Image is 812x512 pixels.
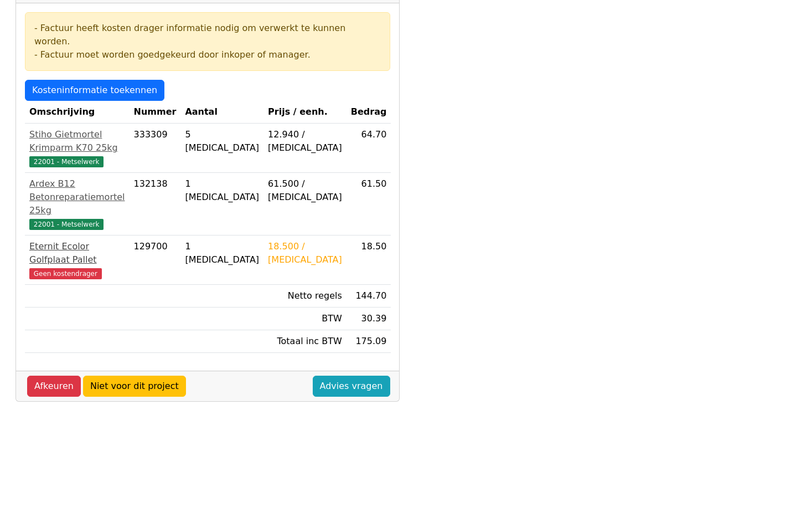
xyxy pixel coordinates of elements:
td: 175.09 [346,330,391,353]
a: Eternit Ecolor Golfplaat PalletGeen kostendrager [29,240,125,280]
td: Netto regels [263,285,346,308]
a: Kosteninformatie toekennen [25,80,164,101]
td: 30.39 [346,308,391,330]
td: 64.70 [346,124,391,173]
th: Nummer [130,101,181,124]
th: Bedrag [346,101,391,124]
th: Omschrijving [25,101,130,124]
span: Geen kostendrager [29,268,102,279]
th: Aantal [180,101,263,124]
th: Prijs / eenh. [263,101,346,124]
div: 61.500 / [MEDICAL_DATA] [268,177,342,204]
td: 61.50 [346,173,391,235]
div: 18.500 / [MEDICAL_DATA] [268,240,342,267]
td: BTW [263,308,346,330]
a: Niet voor dit project [83,376,186,397]
a: Advies vragen [313,376,390,397]
a: Stiho Gietmortel Krimparm K70 25kg22001 - Metselwerk [29,128,125,168]
div: 1 [MEDICAL_DATA] [185,240,259,267]
div: Stiho Gietmortel Krimparm K70 25kg [29,128,125,155]
div: Eternit Ecolor Golfplaat Pallet [29,240,125,267]
span: 22001 - Metselwerk [29,219,104,230]
span: 22001 - Metselwerk [29,156,104,167]
a: Ardex B12 Betonreparatiemortel 25kg22001 - Metselwerk [29,177,125,231]
a: Afkeuren [27,376,81,397]
td: Totaal inc BTW [263,330,346,353]
div: Ardex B12 Betonreparatiemortel 25kg [29,177,125,217]
div: - Factuur moet worden goedgekeurd door inkoper of manager. [34,48,381,62]
td: 129700 [130,235,181,285]
td: 333309 [130,124,181,173]
td: 132138 [130,173,181,235]
div: - Factuur heeft kosten drager informatie nodig om verwerkt te kunnen worden. [34,22,381,48]
div: 5 [MEDICAL_DATA] [185,128,259,155]
td: 144.70 [346,285,391,308]
td: 18.50 [346,235,391,285]
div: 12.940 / [MEDICAL_DATA] [268,128,342,155]
div: 1 [MEDICAL_DATA] [185,177,259,204]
